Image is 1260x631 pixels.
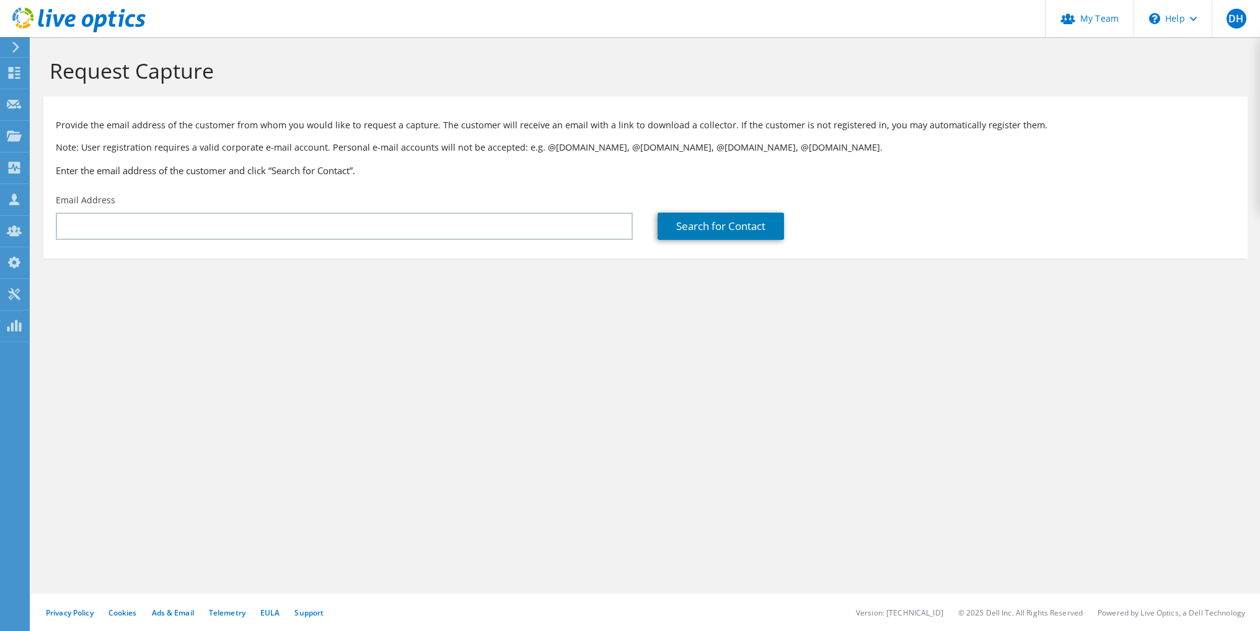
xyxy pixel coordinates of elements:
a: Search for Contact [658,213,784,240]
a: Telemetry [209,607,245,618]
svg: \n [1149,13,1160,24]
p: Provide the email address of the customer from whom you would like to request a capture. The cust... [56,118,1235,132]
li: Version: [TECHNICAL_ID] [856,607,943,618]
span: DH [1227,9,1246,29]
li: Powered by Live Optics, a Dell Technology [1098,607,1245,618]
a: Privacy Policy [46,607,94,618]
a: EULA [260,607,280,618]
a: Cookies [108,607,137,618]
a: Support [294,607,324,618]
p: Note: User registration requires a valid corporate e-mail account. Personal e-mail accounts will ... [56,141,1235,154]
h1: Request Capture [50,58,1235,84]
a: Ads & Email [152,607,194,618]
label: Email Address [56,194,115,206]
li: © 2025 Dell Inc. All Rights Reserved [958,607,1083,618]
h3: Enter the email address of the customer and click “Search for Contact”. [56,164,1235,177]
